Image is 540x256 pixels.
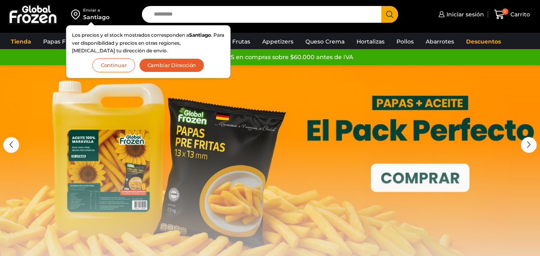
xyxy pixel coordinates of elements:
[381,6,398,23] button: Search button
[508,10,530,18] span: Carrito
[258,34,297,49] a: Appetizers
[502,8,508,15] span: 0
[71,8,83,21] img: address-field-icon.svg
[72,31,225,54] p: Los precios y el stock mostrados corresponden a . Para ver disponibilidad y precios en otras regi...
[83,8,110,13] div: Enviar a
[139,58,205,72] button: Cambiar Dirección
[462,34,505,49] a: Descuentos
[436,6,484,22] a: Iniciar sesión
[393,34,418,49] a: Pollos
[92,58,135,72] button: Continuar
[444,10,484,18] span: Iniciar sesión
[492,5,532,24] a: 0 Carrito
[189,32,211,38] strong: Santiago
[301,34,349,49] a: Queso Crema
[83,13,110,21] div: Santiago
[353,34,389,49] a: Hortalizas
[422,34,458,49] a: Abarrotes
[39,34,82,49] a: Papas Fritas
[7,34,35,49] a: Tienda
